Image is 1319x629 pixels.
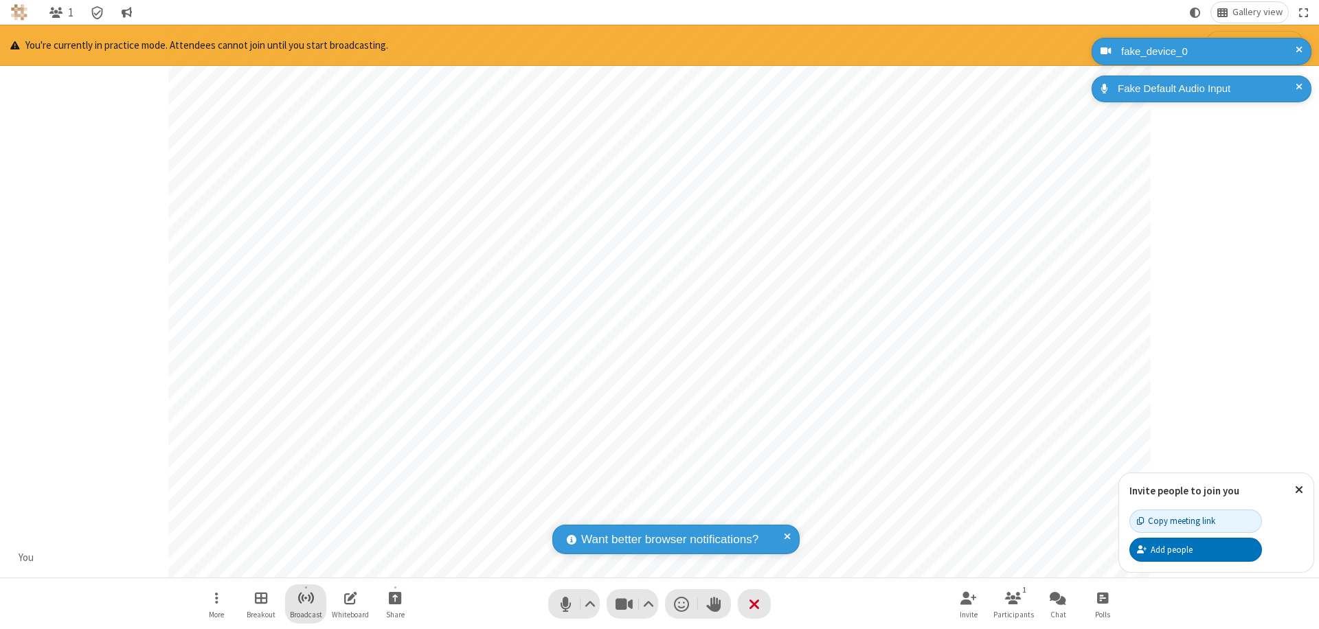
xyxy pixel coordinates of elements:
button: Send a reaction [665,589,698,619]
div: fake_device_0 [1116,44,1301,60]
img: QA Selenium DO NOT DELETE OR CHANGE [11,4,27,21]
button: Add people [1129,538,1262,561]
button: End or leave meeting [738,589,771,619]
span: Breakout [247,610,275,619]
button: Stop video (⌘+Shift+V) [607,589,658,619]
span: 1 [68,6,74,19]
button: Mute (⌘+Shift+A) [548,589,600,619]
span: Gallery view [1232,7,1283,18]
button: Open menu [196,584,237,624]
label: Invite people to join you [1129,484,1239,497]
button: Manage Breakout Rooms [240,584,282,624]
span: Invite [960,610,978,619]
div: Meeting details Encryption enabled [84,2,111,23]
button: Copy meeting link [1129,510,1262,533]
p: You're currently in practice mode. Attendees cannot join until you start broadcasting. [10,38,388,54]
button: Change layout [1211,2,1288,23]
span: Want better browser notifications? [581,531,758,549]
button: Fullscreen [1294,2,1314,23]
span: Broadcast [290,610,322,619]
button: Open shared whiteboard [330,584,371,624]
button: Close popover [1285,473,1314,507]
button: Start broadcast [285,584,326,624]
span: More [209,610,224,619]
button: Open poll [1082,584,1123,624]
button: Using system theme [1184,2,1206,23]
div: 1 [1019,584,1030,596]
div: Fake Default Audio Input [1113,81,1301,97]
div: Copy meeting link [1137,514,1215,527]
button: Audio settings [581,589,600,619]
span: Polls [1095,610,1110,619]
span: Chat [1050,610,1066,619]
span: Whiteboard [332,610,369,619]
button: Video setting [640,589,658,619]
button: Start sharing [374,584,416,624]
button: Open participant list [993,584,1034,624]
button: Open participant list [43,2,79,23]
div: You [14,550,39,566]
button: Raise hand [698,589,731,619]
button: Invite participants (⌘+Shift+I) [948,584,989,624]
span: Participants [993,610,1034,619]
button: Conversation [115,2,137,23]
button: Start broadcasting [1206,31,1304,60]
button: Open chat [1037,584,1079,624]
span: Share [386,610,405,619]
